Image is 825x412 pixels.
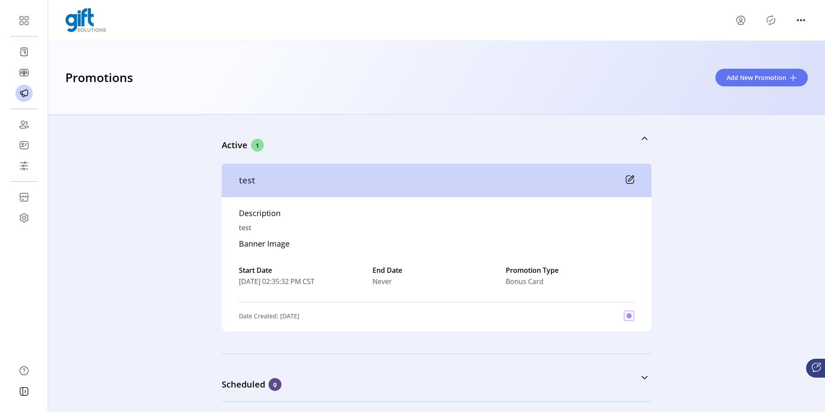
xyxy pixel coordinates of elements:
p: test [239,174,255,187]
span: [DATE] 02:35:32 PM CST [239,276,367,287]
h5: Banner Image [239,238,290,253]
span: Add New Promotion [727,73,786,82]
a: Active1 [222,120,651,157]
span: 1 [251,139,264,152]
div: Active1 [222,157,651,348]
span: 0 [269,378,281,391]
label: Promotion Type [506,265,634,275]
p: Active [222,139,251,152]
h5: Description [239,208,281,223]
label: Start Date [239,265,367,275]
p: test [239,223,251,233]
h3: Promotions [65,68,133,87]
p: Scheduled [222,378,269,391]
p: Date Created: [DATE] [239,311,299,320]
label: End Date [373,265,501,275]
span: Bonus Card [506,276,544,287]
button: menu [734,13,748,27]
span: Never [373,276,392,287]
a: Scheduled0 [222,359,651,396]
button: Publisher Panel [764,13,778,27]
img: logo [65,8,106,32]
button: Add New Promotion [715,69,808,86]
button: menu [794,13,808,27]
